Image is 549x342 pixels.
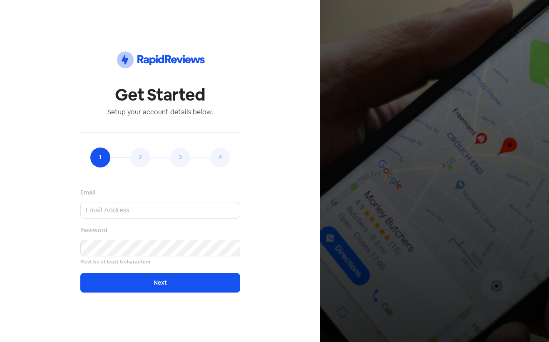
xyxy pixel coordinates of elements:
[90,148,110,167] a: 1
[80,85,240,105] h1: Get Started
[80,226,107,235] label: Password
[80,258,150,266] small: Must be at least 6 characters
[170,148,190,167] a: 3
[80,188,95,197] label: Email
[80,202,240,219] input: Email Address
[210,148,230,167] a: 4
[80,273,240,293] button: Next
[130,148,150,167] a: 2
[107,108,213,116] span: Setup your account details below.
